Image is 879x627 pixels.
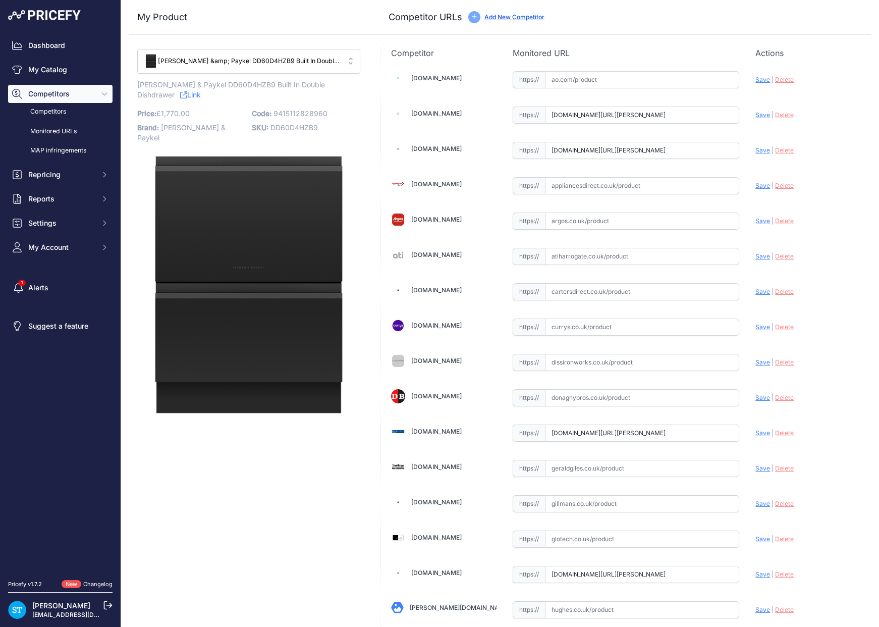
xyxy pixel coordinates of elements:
span: Brand: [137,123,159,132]
span: 1,770.00 [161,109,190,118]
span: | [772,146,774,154]
span: https:// [513,460,545,477]
span: Delete [775,464,794,472]
span: | [772,358,774,366]
span: 9415112828960 [273,109,327,118]
span: https:// [513,283,545,300]
span: https:// [513,425,545,442]
img: DD60D4HZB9.png [144,54,158,68]
span: Save [755,535,770,543]
span: Save [755,288,770,295]
span: | [772,111,774,119]
span: Save [755,570,770,578]
span: Reports [28,194,94,204]
input: cartersdirect.co.uk/product [545,283,740,300]
span: Delete [775,182,794,189]
input: harveynorman.co.uk/product [545,566,740,583]
span: https:// [513,213,545,230]
h3: Competitor URLs [389,10,462,24]
span: Save [755,111,770,119]
a: [DOMAIN_NAME] [411,74,462,82]
input: fields.org.uk/product [545,425,740,442]
span: Save [755,146,770,154]
div: Pricefy v1.7.2 [8,580,42,589]
span: Delete [775,429,794,437]
a: [DOMAIN_NAME] [411,110,462,117]
a: Add New Competitor [484,13,544,21]
button: [PERSON_NAME] &amp; Paykel DD60D4HZB9 Built In Double Dishdrawer [137,49,360,74]
span: Save [755,252,770,260]
p: Competitor [391,47,497,59]
span: https:// [513,107,545,124]
h3: My Product [137,10,360,24]
a: [DOMAIN_NAME] [411,322,462,329]
input: dissironworks.co.uk/product [545,354,740,371]
a: [DOMAIN_NAME] [411,251,462,258]
span: Delete [775,323,794,331]
span: Delete [775,217,794,225]
span: Save [755,358,770,366]
input: currys.co.uk/product [545,319,740,336]
span: https:// [513,601,545,618]
button: My Account [8,238,113,256]
span: Save [755,464,770,472]
span: Save [755,217,770,225]
a: [PERSON_NAME][DOMAIN_NAME] [410,604,510,611]
span: Repricing [28,170,94,180]
a: Monitored URLs [8,123,113,140]
input: glotech.co.uk/product [545,531,740,548]
span: Save [755,606,770,613]
span: [PERSON_NAME] & Paykel [137,123,226,142]
a: [DOMAIN_NAME] [411,216,462,223]
a: Changelog [83,581,113,588]
span: Save [755,500,770,507]
span: SKU: [252,123,268,132]
input: ao.com/product [545,71,740,88]
button: Settings [8,214,113,232]
span: Delete [775,535,794,543]
button: Competitors [8,85,113,103]
span: Delete [775,111,794,119]
a: [DOMAIN_NAME] [411,357,462,364]
span: Delete [775,358,794,366]
span: [PERSON_NAME] & Paykel DD60D4HZB9 Built In Double Dishdrawer [137,78,325,101]
span: Delete [775,500,794,507]
input: geraldgiles.co.uk/product [545,460,740,477]
input: gillmans.co.uk/product [545,495,740,512]
span: https:// [513,495,545,512]
span: | [772,500,774,507]
span: | [772,182,774,189]
input: hughes.co.uk/product [545,601,740,618]
span: Delete [775,76,794,83]
span: DD60D4HZB9 [270,123,318,132]
a: [DOMAIN_NAME] [411,145,462,152]
span: | [772,288,774,295]
a: [PERSON_NAME] [32,601,90,610]
span: Delete [775,146,794,154]
span: Settings [28,218,94,228]
span: https:// [513,71,545,88]
span: Delete [775,252,794,260]
a: Suggest a feature [8,317,113,335]
span: https:// [513,531,545,548]
a: [EMAIL_ADDRESS][DOMAIN_NAME] [32,611,138,618]
span: | [772,323,774,331]
a: Competitors [8,103,113,121]
span: | [772,76,774,83]
a: My Catalog [8,61,113,79]
input: donaghybros.co.uk/product [545,389,740,406]
button: Repricing [8,166,113,184]
span: Save [755,182,770,189]
p: Monitored URL [513,47,740,59]
input: atiharrogate.co.uk/product [545,248,740,265]
span: Price: [137,109,156,118]
span: | [772,535,774,543]
span: Delete [775,570,794,578]
a: [DOMAIN_NAME] [411,392,462,400]
a: Link [180,88,201,101]
button: Reports [8,190,113,208]
span: https:// [513,566,545,583]
span: | [772,570,774,578]
span: [PERSON_NAME] &amp; Paykel DD60D4HZB9 Built In Double Dishdrawer [144,57,340,66]
a: [DOMAIN_NAME] [411,534,462,541]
